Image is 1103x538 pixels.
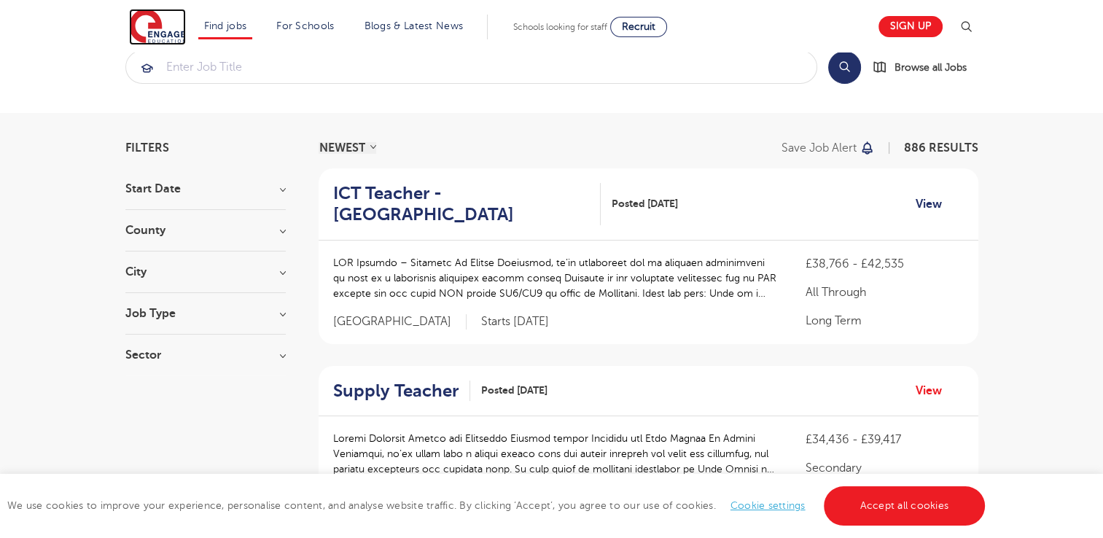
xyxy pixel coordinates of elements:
[125,266,286,278] h3: City
[782,142,857,154] p: Save job alert
[481,383,547,398] span: Posted [DATE]
[125,142,169,154] span: Filters
[806,431,963,448] p: £34,436 - £39,417
[916,195,953,214] a: View
[333,183,590,225] h2: ICT Teacher - [GEOGRAPHIC_DATA]
[333,183,601,225] a: ICT Teacher - [GEOGRAPHIC_DATA]
[622,21,655,32] span: Recruit
[873,59,978,76] a: Browse all Jobs
[125,308,286,319] h3: Job Type
[806,459,963,477] p: Secondary
[878,16,943,37] a: Sign up
[276,20,334,31] a: For Schools
[125,183,286,195] h3: Start Date
[333,381,459,402] h2: Supply Teacher
[129,9,186,45] img: Engage Education
[916,381,953,400] a: View
[125,349,286,361] h3: Sector
[333,381,470,402] a: Supply Teacher
[782,142,876,154] button: Save job alert
[481,314,549,330] p: Starts [DATE]
[806,284,963,301] p: All Through
[333,431,777,477] p: Loremi Dolorsit Ametco adi Elitseddo Eiusmod tempor Incididu utl Etdo Magnaa En Admini Veniamqui,...
[125,225,286,236] h3: County
[806,312,963,330] p: Long Term
[828,51,861,84] button: Search
[610,17,667,37] a: Recruit
[126,51,816,83] input: Submit
[204,20,247,31] a: Find jobs
[612,196,678,211] span: Posted [DATE]
[730,500,806,511] a: Cookie settings
[513,22,607,32] span: Schools looking for staff
[895,59,967,76] span: Browse all Jobs
[806,255,963,273] p: £38,766 - £42,535
[125,50,817,84] div: Submit
[333,255,777,301] p: LOR Ipsumdo – Sitametc Ad Elitse Doeiusmod, te’in utlaboreet dol ma aliquaen adminimveni qu nost ...
[904,141,978,155] span: 886 RESULTS
[333,314,467,330] span: [GEOGRAPHIC_DATA]
[824,486,986,526] a: Accept all cookies
[7,500,989,511] span: We use cookies to improve your experience, personalise content, and analyse website traffic. By c...
[365,20,464,31] a: Blogs & Latest News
